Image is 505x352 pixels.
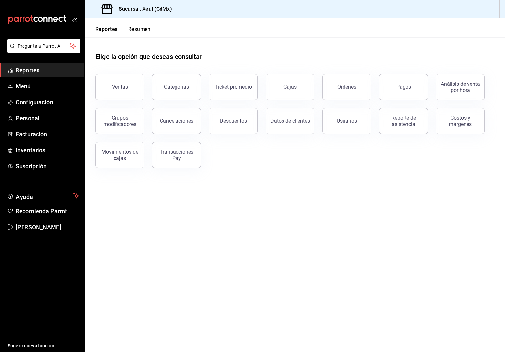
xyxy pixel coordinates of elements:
button: Transacciones Pay [152,142,201,168]
button: Resumen [128,26,151,37]
button: open_drawer_menu [72,17,77,22]
div: Usuarios [337,118,357,124]
span: Reportes [16,66,79,75]
div: Categorías [164,84,189,90]
button: Ventas [95,74,144,100]
button: Movimientos de cajas [95,142,144,168]
span: Menú [16,82,79,91]
button: Cancelaciones [152,108,201,134]
h1: Elige la opción que deseas consultar [95,52,202,62]
button: Datos de clientes [266,108,314,134]
button: Reporte de asistencia [379,108,428,134]
button: Usuarios [322,108,371,134]
div: Ticket promedio [215,84,252,90]
button: Análisis de venta por hora [436,74,485,100]
button: Costos y márgenes [436,108,485,134]
button: Categorías [152,74,201,100]
span: Suscripción [16,162,79,171]
span: Ayuda [16,192,71,200]
div: Transacciones Pay [156,149,197,161]
button: Grupos modificadores [95,108,144,134]
span: Facturación [16,130,79,139]
div: Cancelaciones [160,118,193,124]
div: Reporte de asistencia [383,115,424,127]
span: Inventarios [16,146,79,155]
button: Pregunta a Parrot AI [7,39,80,53]
a: Pregunta a Parrot AI [5,47,80,54]
div: Movimientos de cajas [99,149,140,161]
div: Análisis de venta por hora [440,81,481,93]
button: Descuentos [209,108,258,134]
span: Personal [16,114,79,123]
div: Cajas [283,84,297,90]
button: Reportes [95,26,118,37]
button: Ticket promedio [209,74,258,100]
div: Ventas [112,84,128,90]
div: Costos y márgenes [440,115,481,127]
div: Grupos modificadores [99,115,140,127]
span: Sugerir nueva función [8,343,79,349]
span: Recomienda Parrot [16,207,79,216]
button: Pagos [379,74,428,100]
button: Cajas [266,74,314,100]
div: Descuentos [220,118,247,124]
span: Pregunta a Parrot AI [18,43,70,50]
h3: Sucursal: Xeul (CdMx) [114,5,172,13]
button: Órdenes [322,74,371,100]
div: Pagos [396,84,411,90]
div: Órdenes [337,84,356,90]
span: Configuración [16,98,79,107]
span: [PERSON_NAME] [16,223,79,232]
div: navigation tabs [95,26,151,37]
div: Datos de clientes [270,118,310,124]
